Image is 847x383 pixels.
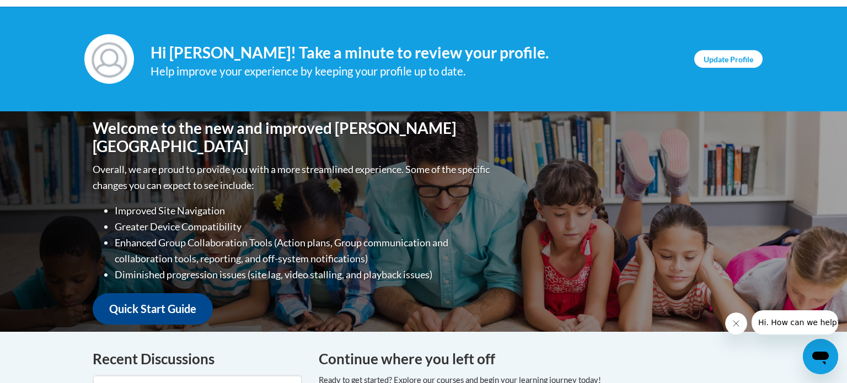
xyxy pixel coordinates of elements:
[151,62,678,80] div: Help improve your experience by keeping your profile up to date.
[725,312,747,335] iframe: Close message
[93,348,302,370] h4: Recent Discussions
[7,8,89,17] span: Hi. How can we help?
[752,310,838,335] iframe: Message from company
[84,34,134,84] img: Profile Image
[93,119,492,156] h1: Welcome to the new and improved [PERSON_NAME][GEOGRAPHIC_DATA]
[115,235,492,267] li: Enhanced Group Collaboration Tools (Action plans, Group communication and collaboration tools, re...
[319,348,754,370] h4: Continue where you left off
[115,219,492,235] li: Greater Device Compatibility
[115,267,492,283] li: Diminished progression issues (site lag, video stalling, and playback issues)
[93,293,213,325] a: Quick Start Guide
[93,161,492,193] p: Overall, we are proud to provide you with a more streamlined experience. Some of the specific cha...
[694,50,763,68] a: Update Profile
[115,203,492,219] li: Improved Site Navigation
[151,44,678,62] h4: Hi [PERSON_NAME]! Take a minute to review your profile.
[803,339,838,374] iframe: Button to launch messaging window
